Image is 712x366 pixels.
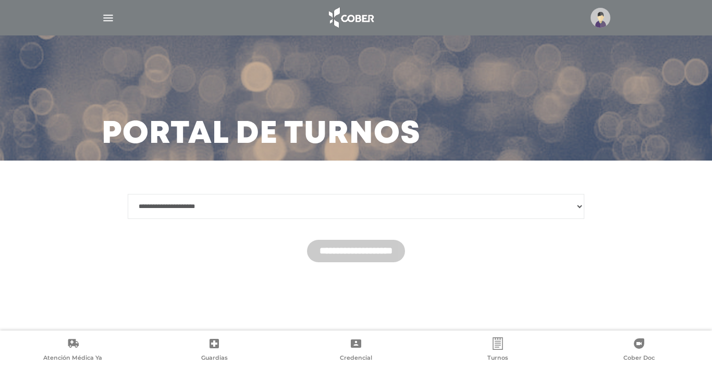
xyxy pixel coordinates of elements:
[487,354,508,363] span: Turnos
[340,354,372,363] span: Credencial
[427,337,569,364] a: Turnos
[43,354,102,363] span: Atención Médica Ya
[201,354,228,363] span: Guardias
[568,337,710,364] a: Cober Doc
[623,354,655,363] span: Cober Doc
[285,337,427,364] a: Credencial
[102,121,421,148] h3: Portal de turnos
[323,5,378,30] img: logo_cober_home-white.png
[102,11,115,25] img: Cober_menu-lines-white.svg
[2,337,144,364] a: Atención Médica Ya
[144,337,286,364] a: Guardias
[591,8,610,28] img: profile-placeholder.svg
